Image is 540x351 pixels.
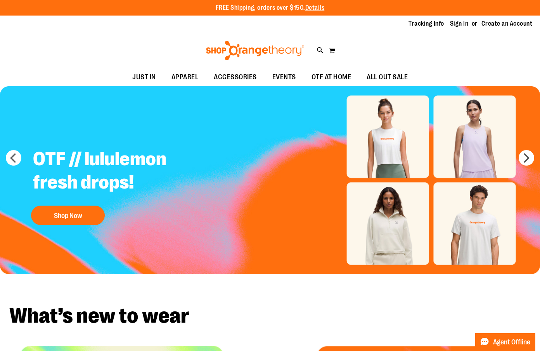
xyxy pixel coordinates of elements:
[6,150,21,166] button: prev
[171,68,199,86] span: APPAREL
[205,41,305,60] img: Shop Orangetheory
[9,305,531,327] h2: What’s new to wear
[475,333,535,351] button: Agent Offline
[31,206,105,225] button: Shop Now
[493,339,530,346] span: Agent Offline
[132,68,156,86] span: JUST IN
[312,68,351,86] span: OTF AT HOME
[214,68,257,86] span: ACCESSORIES
[272,68,296,86] span: EVENTS
[216,3,325,12] p: FREE Shipping, orders over $150.
[305,4,325,11] a: Details
[367,68,408,86] span: ALL OUT SALE
[481,19,533,28] a: Create an Account
[408,19,444,28] a: Tracking Info
[27,141,220,202] h2: OTF // lululemon fresh drops!
[450,19,469,28] a: Sign In
[519,150,534,166] button: next
[27,141,220,229] a: OTF // lululemon fresh drops! Shop Now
